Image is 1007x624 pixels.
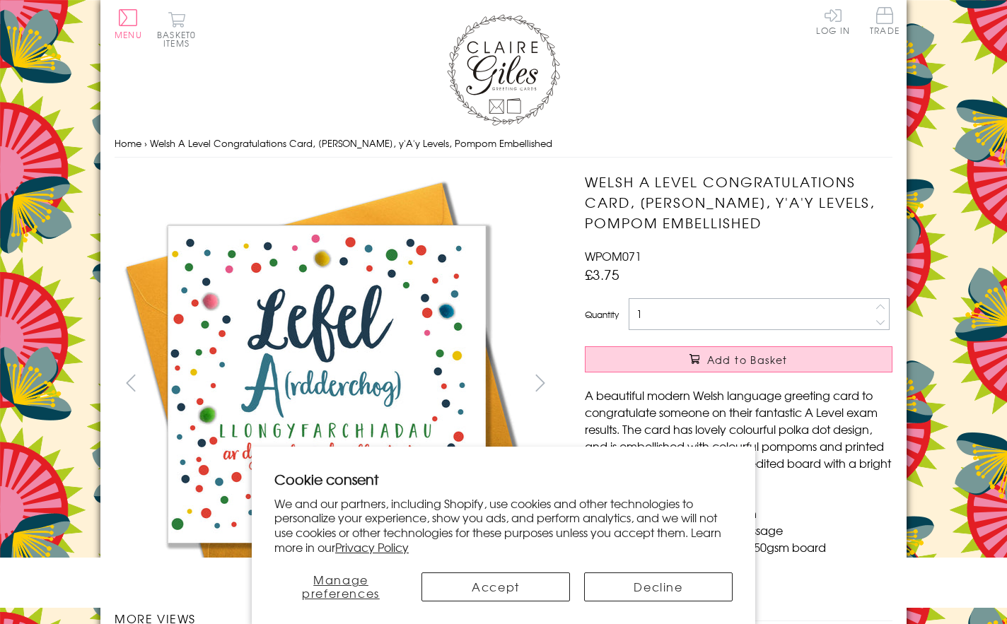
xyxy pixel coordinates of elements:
span: Menu [115,28,142,41]
span: Manage preferences [302,571,380,601]
span: WPOM071 [585,247,641,264]
span: › [144,136,147,150]
button: Accept [421,572,570,601]
label: Quantity [585,308,619,321]
img: Claire Giles Greetings Cards [447,14,560,126]
button: next [525,367,557,399]
img: Welsh A Level Congratulations Card, Dotty, y'A'y Levels, Pompom Embellished [115,172,539,596]
span: Welsh A Level Congratulations Card, [PERSON_NAME], y'A'y Levels, Pompom Embellished [150,136,552,150]
button: Decline [584,572,733,601]
a: Trade [870,7,900,37]
span: 0 items [163,28,196,49]
a: Privacy Policy [335,538,409,555]
nav: breadcrumbs [115,129,892,158]
p: We and our partners, including Shopify, use cookies and other technologies to personalize your ex... [274,496,733,555]
button: Basket0 items [157,11,196,47]
h1: Welsh A Level Congratulations Card, [PERSON_NAME], y'A'y Levels, Pompom Embellished [585,172,892,232]
span: Add to Basket [707,353,788,367]
h2: Cookie consent [274,469,733,489]
button: Menu [115,9,142,39]
a: Log In [816,7,850,35]
p: A beautiful modern Welsh language greeting card to congratulate someone on their fantastic A Leve... [585,387,892,488]
a: Home [115,136,141,150]
button: prev [115,367,146,399]
span: £3.75 [585,264,619,284]
button: Add to Basket [585,346,892,372]
span: Trade [870,7,900,35]
img: Welsh A Level Congratulations Card, Dotty, y'A'y Levels, Pompom Embellished [557,172,981,547]
button: Manage preferences [274,572,407,601]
